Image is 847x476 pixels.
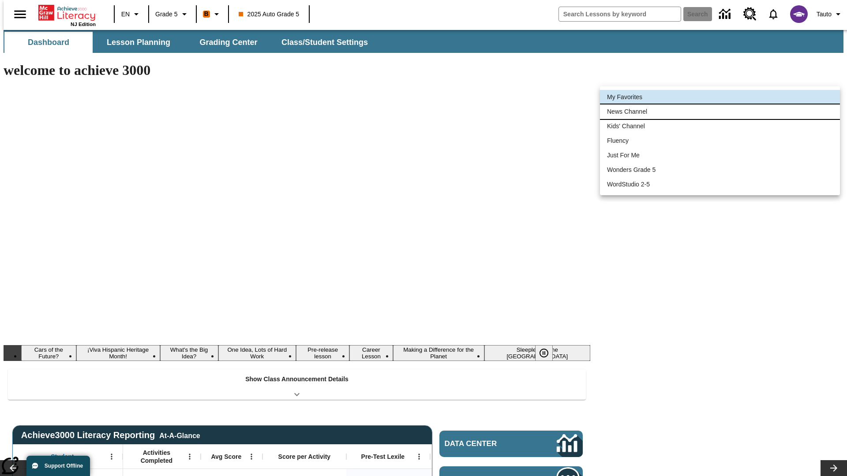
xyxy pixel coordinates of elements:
li: WordStudio 2-5 [600,177,840,192]
li: My Favorites [600,90,840,104]
li: News Channel [600,104,840,119]
li: Kids' Channel [600,119,840,134]
li: Just For Me [600,148,840,163]
li: Wonders Grade 5 [600,163,840,177]
li: Fluency [600,134,840,148]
